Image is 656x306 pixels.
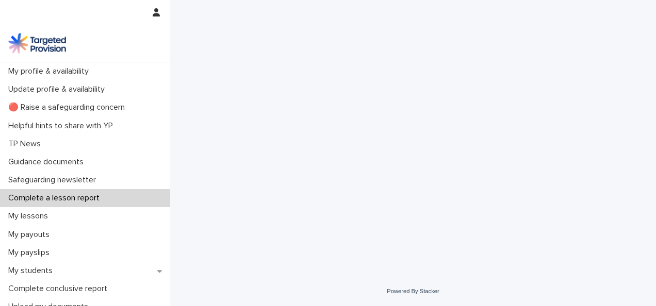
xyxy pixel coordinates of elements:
img: M5nRWzHhSzIhMunXDL62 [8,33,66,54]
p: Helpful hints to share with YP [4,121,121,131]
p: My payouts [4,230,58,240]
p: 🔴 Raise a safeguarding concern [4,103,133,112]
p: Guidance documents [4,157,92,167]
p: Complete conclusive report [4,284,116,294]
p: My profile & availability [4,66,97,76]
p: TP News [4,139,49,149]
p: My lessons [4,211,56,221]
p: Update profile & availability [4,84,113,94]
p: Complete a lesson report [4,193,108,203]
a: Powered By Stacker [387,288,439,294]
p: Safeguarding newsletter [4,175,104,185]
p: My students [4,266,61,276]
p: My payslips [4,248,58,258]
